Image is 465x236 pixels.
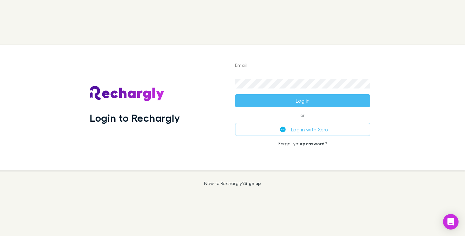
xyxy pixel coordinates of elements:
[235,94,370,107] button: Log in
[235,123,370,136] button: Log in with Xero
[235,141,370,146] p: Forgot your ?
[303,141,325,146] a: password
[90,112,180,124] h1: Login to Rechargly
[280,127,286,132] img: Xero's logo
[204,181,261,186] p: New to Rechargly?
[90,86,165,101] img: Rechargly's Logo
[244,180,261,186] a: Sign up
[443,214,459,230] div: Open Intercom Messenger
